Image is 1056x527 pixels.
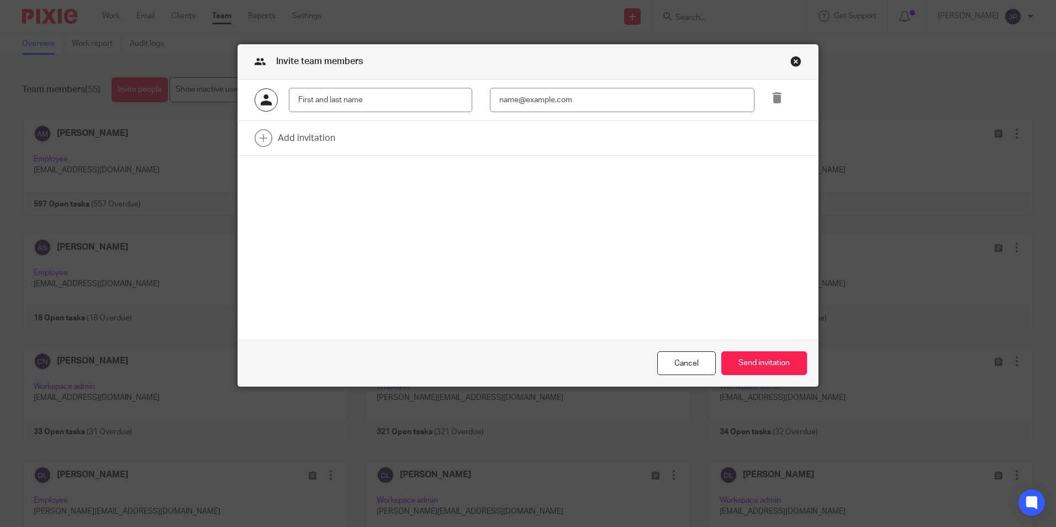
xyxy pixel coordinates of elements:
div: Close this dialog window [657,351,716,375]
div: Close this dialog window [790,56,801,67]
input: First and last name [289,88,472,113]
input: name@example.com [490,88,754,113]
span: Invite team members [276,57,363,66]
button: Send invitation [721,351,807,375]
